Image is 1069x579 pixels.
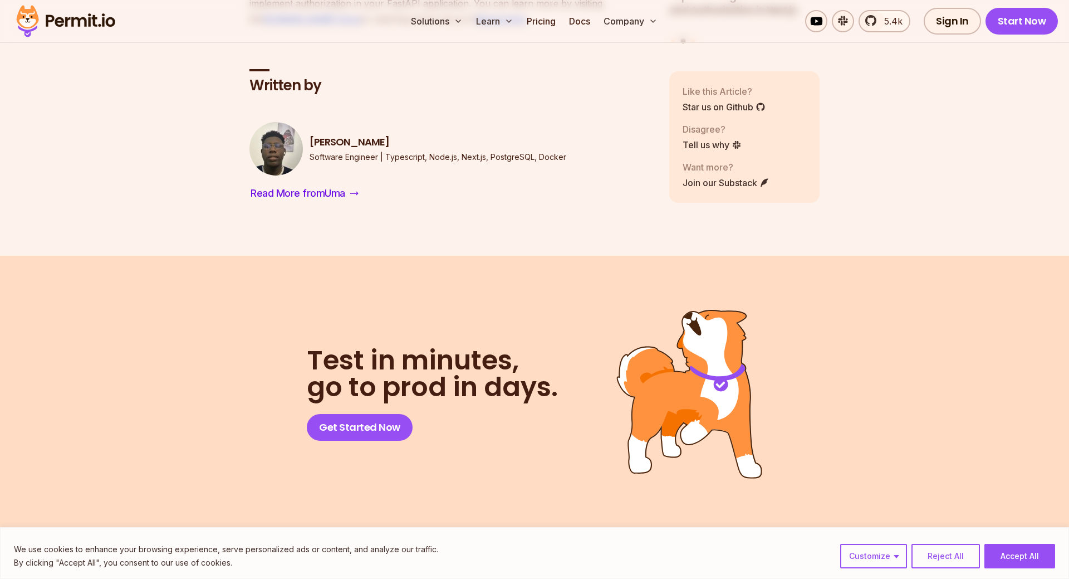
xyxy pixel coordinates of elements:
p: Want more? [683,160,769,173]
p: Like this Article? [683,84,766,98]
p: We use cookies to enhance your browsing experience, serve personalized ads or content, and analyz... [14,543,438,556]
button: Reject All [911,544,980,568]
p: By clicking "Accept All", you consent to our use of cookies. [14,556,438,570]
p: Software Engineer | Typescript, Node.js, Next.js, PostgreSQL, Docker [310,152,566,163]
span: Test in minutes, [307,347,558,374]
a: Sign In [924,8,981,35]
h2: go to prod in days. [307,347,558,401]
img: Uma Victor [249,122,303,176]
a: Read More fromUma [249,184,360,202]
a: Star us on Github [683,100,766,113]
span: 5.4k [877,14,903,28]
button: Customize [840,544,907,568]
button: Company [599,10,662,32]
h3: [PERSON_NAME] [310,135,566,149]
h2: Written by [249,76,651,96]
a: Pricing [522,10,560,32]
a: Start Now [985,8,1058,35]
button: Learn [472,10,518,32]
a: 5.4k [859,10,910,32]
span: Read More from Uma [251,186,345,201]
button: Solutions [406,10,467,32]
button: Accept All [984,544,1055,568]
a: Get Started Now [307,414,413,441]
p: Disagree? [683,122,742,135]
img: Permit logo [11,2,120,40]
a: Tell us why [683,138,742,151]
a: Join our Substack [683,176,769,189]
a: Docs [565,10,595,32]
